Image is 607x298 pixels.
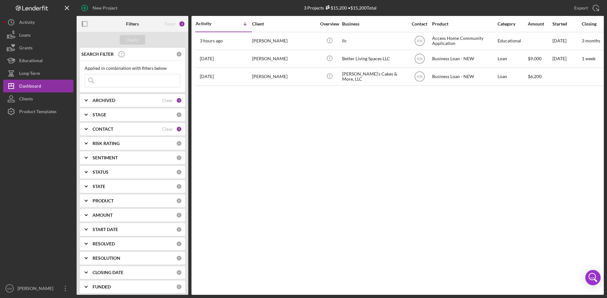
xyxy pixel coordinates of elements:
[19,67,40,81] div: Long-Term
[19,80,41,94] div: Dashboard
[432,68,496,85] div: Business Loan - NEW
[417,75,423,79] text: KM
[93,98,115,103] b: ARCHIVED
[3,67,73,80] button: Long-Term
[432,50,496,67] div: Business Loan - NEW
[77,2,124,14] button: New Project
[3,92,73,105] button: Clients
[93,256,120,261] b: RESOLUTION
[176,284,182,290] div: 0
[176,212,182,218] div: 0
[176,227,182,232] div: 0
[93,241,115,246] b: RESOLVED
[93,155,118,160] b: SENTIMENT
[93,170,109,175] b: STATUS
[162,127,173,132] div: Clear
[19,29,31,43] div: Loans
[324,5,347,11] div: $15,200
[176,169,182,175] div: 0
[432,33,496,49] div: Access Home Community Application
[417,57,423,61] text: KM
[93,2,117,14] div: New Project
[252,68,316,85] div: [PERSON_NAME]
[3,29,73,41] button: Loans
[585,270,601,285] div: Open Intercom Messenger
[3,16,73,29] button: Activity
[176,255,182,261] div: 0
[93,284,111,289] b: FUNDED
[162,98,173,103] div: Clear
[528,56,542,61] span: $9,000
[408,21,431,26] div: Contact
[176,184,182,189] div: 0
[3,80,73,92] button: Dashboard
[19,54,43,69] div: Educational
[498,33,527,49] div: Educational
[200,38,223,43] time: 2025-09-25 21:05
[252,21,316,26] div: Client
[498,21,527,26] div: Category
[200,74,214,79] time: 2025-08-20 21:54
[93,141,120,146] b: RISK RATING
[582,56,596,61] time: 1 week
[342,21,406,26] div: Business
[120,35,145,45] button: Apply
[342,50,406,67] div: Better Living Spaces LLC
[176,270,182,275] div: 0
[3,105,73,118] button: Product Templates
[3,54,73,67] button: Educational
[176,112,182,118] div: 0
[93,184,105,189] b: STATE
[176,141,182,146] div: 0
[81,52,114,57] b: SEARCH FILTER
[196,21,224,26] div: Activity
[93,227,118,232] b: START DATE
[176,51,182,57] div: 0
[16,282,57,296] div: [PERSON_NAME]
[93,270,124,275] b: CLOSING DATE
[3,282,73,295] button: KM[PERSON_NAME]
[85,66,180,71] div: Applied in combination with filters below
[304,5,377,11] div: 3 Projects • $15,200 Total
[528,21,552,26] div: Amount
[318,21,341,26] div: Overview
[176,126,182,132] div: 1
[93,213,113,218] b: AMOUNT
[552,21,581,26] div: Started
[568,2,604,14] button: Export
[342,68,406,85] div: [PERSON_NAME]'s Cakes & More, LLC
[552,50,581,67] div: [DATE]
[417,39,423,43] text: KM
[93,112,106,117] b: STAGE
[176,155,182,161] div: 0
[19,16,35,30] div: Activity
[126,21,139,26] b: Filters
[19,105,56,120] div: Product Templates
[93,198,114,203] b: PRODUCT
[252,33,316,49] div: [PERSON_NAME]
[498,50,527,67] div: Loan
[252,50,316,67] div: [PERSON_NAME]
[574,2,588,14] div: Export
[432,21,496,26] div: Product
[552,33,581,49] div: [DATE]
[3,41,73,54] button: Grants
[176,241,182,247] div: 0
[528,74,542,79] span: $6,200
[176,98,182,103] div: 1
[93,127,113,132] b: CONTACT
[127,35,139,45] div: Apply
[176,198,182,204] div: 0
[582,38,600,43] time: 3 months
[179,21,185,27] div: 2
[165,21,176,26] div: Reset
[19,41,33,56] div: Grants
[7,287,12,290] text: KM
